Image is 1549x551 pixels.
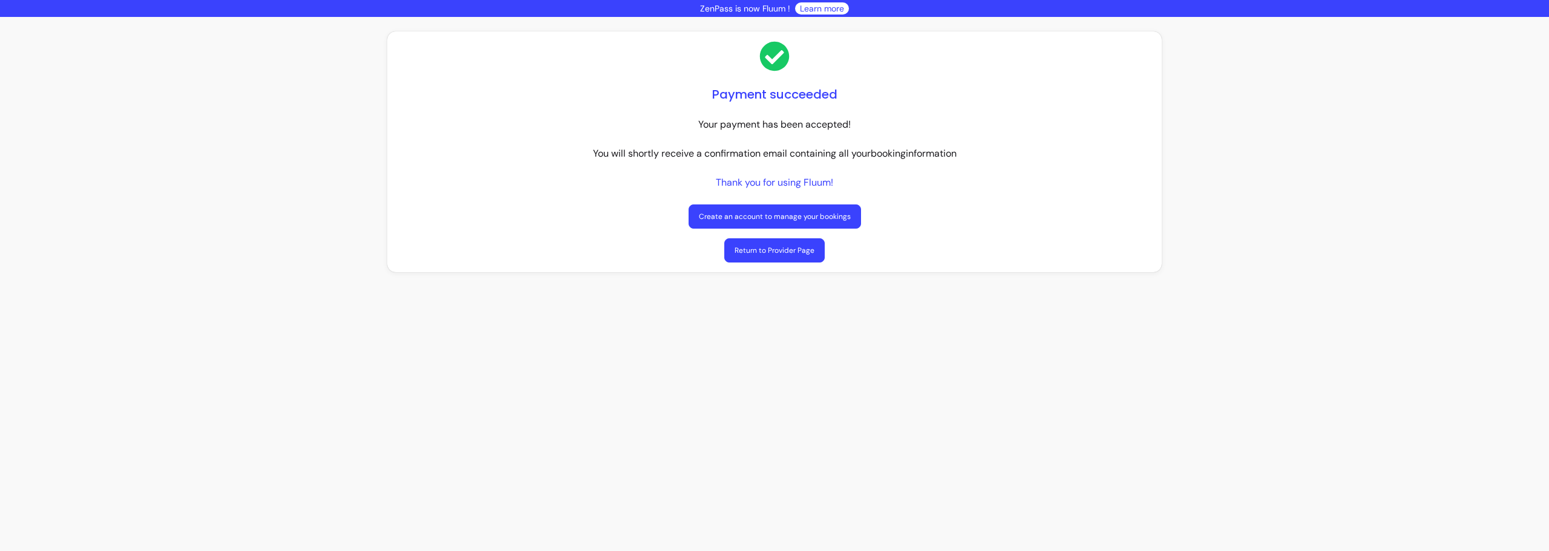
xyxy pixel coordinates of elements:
p: You will shortly receive a confirmation email containing all your booking information [593,146,957,161]
a: Learn more [800,2,844,15]
a: Create an account to manage your bookings [689,204,861,229]
h1: Payment succeeded [712,86,837,103]
p: Thank you for using Fluum! [716,175,833,190]
a: Return to Provider Page [724,238,825,262]
p: Your payment has been accepted! [698,117,851,132]
p: ZenPass is now Fluum ! [700,2,790,15]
